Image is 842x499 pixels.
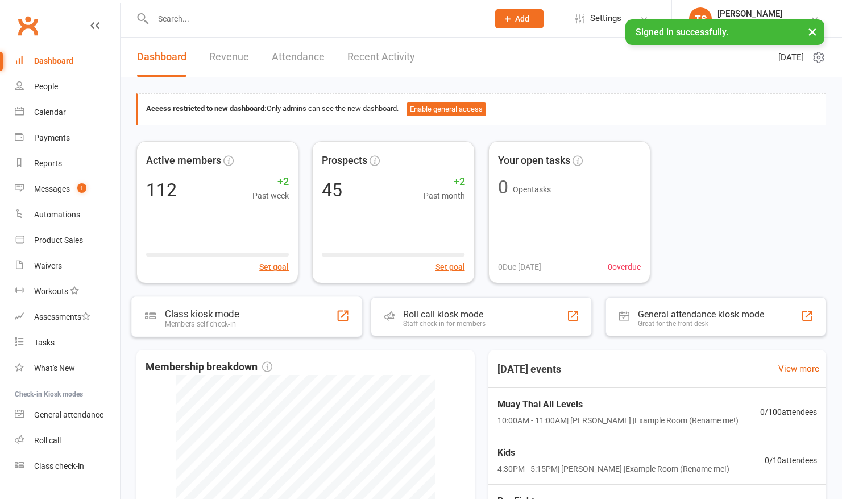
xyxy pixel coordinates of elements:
a: Messages 1 [15,176,120,202]
a: Dashboard [15,48,120,74]
span: 1 [77,183,86,193]
div: People [34,82,58,91]
span: Past week [252,189,289,202]
span: +2 [252,174,289,190]
span: 0 / 100 attendees [760,406,817,418]
span: Muay Thai All Levels [497,397,739,412]
a: Assessments [15,304,120,330]
span: Prospects [322,152,367,169]
a: Roll call [15,428,120,453]
span: 10:00AM - 11:00AM | [PERSON_NAME] | Example Room (Rename me!) [497,414,739,427]
span: +2 [424,174,465,190]
div: Members self check-in [165,320,239,328]
a: Dashboard [137,38,186,77]
strong: Access restricted to new dashboard: [146,104,267,113]
div: Roll call kiosk mode [403,309,486,320]
span: 4:30PM - 5:15PM | [PERSON_NAME] | Example Room (Rename me!) [497,463,729,475]
div: General attendance [34,410,103,419]
div: Class check-in [34,461,84,471]
button: Enable general access [407,102,486,116]
a: Attendance [272,38,325,77]
button: Set goal [259,261,289,273]
span: Past month [424,189,465,202]
a: What's New [15,356,120,381]
button: × [802,19,823,44]
a: Tasks [15,330,120,356]
span: 0 / 10 attendees [765,454,817,467]
div: Dashboard [34,56,73,65]
a: Automations [15,202,120,228]
div: Messages [34,184,70,193]
div: Payments [34,133,70,142]
span: Signed in successfully. [636,27,728,38]
span: 0 overdue [608,261,641,273]
a: Clubworx [14,11,42,40]
div: Automations [34,210,80,219]
span: Your open tasks [498,152,570,169]
a: Class kiosk mode [15,453,120,479]
div: Staff check-in for members [403,320,486,328]
span: Open tasks [513,185,551,194]
div: Assessments [34,312,90,321]
div: Great for the front desk [638,320,764,328]
a: Revenue [209,38,249,77]
div: 45 [322,181,342,199]
a: Payments [15,125,120,151]
a: Waivers [15,253,120,279]
span: Add [515,14,529,23]
span: Membership breakdown [146,359,272,376]
a: Reports [15,151,120,176]
a: Calendar [15,100,120,125]
div: Calendar [34,108,66,117]
input: Search... [150,11,480,27]
a: Recent Activity [347,38,415,77]
span: Active members [146,152,221,169]
button: Set goal [435,261,465,273]
div: General attendance kiosk mode [638,309,764,320]
a: People [15,74,120,100]
a: Workouts [15,279,120,304]
span: 0 Due [DATE] [498,261,541,273]
div: Workouts [34,287,68,296]
div: TS [689,7,712,30]
div: Class kiosk mode [165,308,239,320]
div: Waivers [34,261,62,270]
h3: [DATE] events [488,359,570,380]
a: General attendance kiosk mode [15,402,120,428]
span: [DATE] [778,51,804,64]
div: What's New [34,364,75,373]
a: View more [778,362,819,376]
div: Product Sales [34,236,83,245]
button: Add [495,9,544,28]
div: [PERSON_NAME] [717,9,797,19]
div: 112 [146,181,177,199]
a: Product Sales [15,228,120,253]
div: [PERSON_NAME] Gym [717,19,797,29]
div: 0 [498,178,508,196]
div: Roll call [34,436,61,445]
div: Reports [34,159,62,168]
div: Only admins can see the new dashboard. [146,102,817,116]
span: Kids [497,446,729,460]
div: Tasks [34,338,55,347]
span: Settings [590,6,621,31]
